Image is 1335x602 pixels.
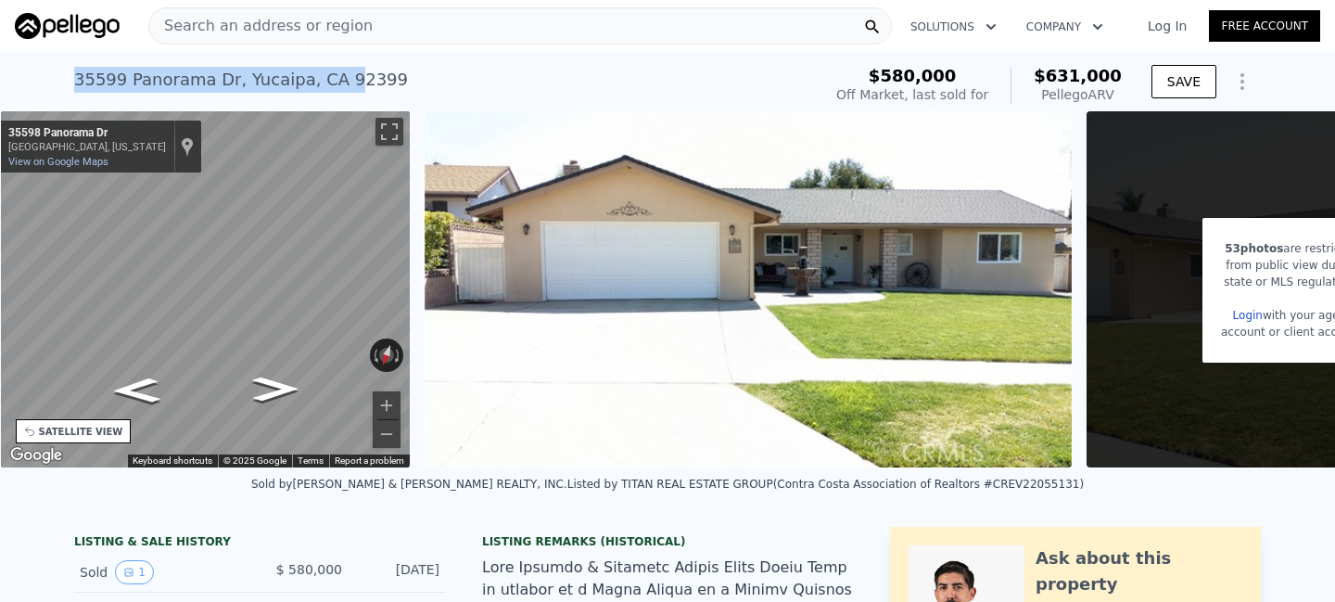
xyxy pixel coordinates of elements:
[1125,17,1209,35] a: Log In
[1034,66,1122,85] span: $631,000
[1225,242,1283,255] span: 53 photos
[896,10,1011,44] button: Solutions
[251,478,567,491] div: Sold by [PERSON_NAME] & [PERSON_NAME] REALTY, INC .
[15,13,120,39] img: Pellego
[370,339,380,372] button: Rotate counterclockwise
[1036,545,1242,597] div: Ask about this property
[80,560,245,584] div: Sold
[1,111,411,468] div: Street View
[1233,309,1263,322] a: Login
[39,425,123,439] div: SATELLITE VIEW
[482,534,853,549] div: Listing Remarks (Historical)
[223,455,286,466] span: © 2025 Google
[1011,10,1118,44] button: Company
[1209,10,1320,42] a: Free Account
[8,156,108,168] a: View on Google Maps
[357,560,439,584] div: [DATE]
[1034,85,1122,104] div: Pellego ARV
[133,455,212,468] button: Keyboard shortcuts
[394,339,404,372] button: Rotate clockwise
[1151,65,1216,98] button: SAVE
[276,562,342,577] span: $ 580,000
[298,455,324,466] a: Terms (opens in new tab)
[1,111,411,468] div: Map
[6,443,67,468] img: Google
[8,141,166,153] div: [GEOGRAPHIC_DATA], [US_STATE]
[233,371,318,406] path: Go West, Panorama Dr
[373,391,400,419] button: Zoom in
[869,66,957,85] span: $580,000
[425,111,1072,468] img: Sale: 166098365 Parcel: 14651576
[1224,63,1261,100] button: Show Options
[567,478,1084,491] div: Listed by TITAN REAL ESTATE GROUP (Contra Costa Association of Realtors #CREV22055131)
[74,67,408,93] div: 35599 Panorama Dr , Yucaipa , CA 92399
[375,118,403,146] button: Toggle fullscreen view
[6,443,67,468] a: Open this area in Google Maps (opens a new window)
[115,560,154,584] button: View historical data
[149,15,373,37] span: Search an address or region
[335,455,404,466] a: Report a problem
[373,420,400,448] button: Zoom out
[8,126,166,141] div: 35598 Panorama Dr
[92,372,181,408] path: Go Northeast, Panorama Dr
[74,534,445,553] div: LISTING & SALE HISTORY
[181,136,194,157] a: Show location on map
[375,338,399,374] button: Reset the view
[836,85,988,104] div: Off Market, last sold for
